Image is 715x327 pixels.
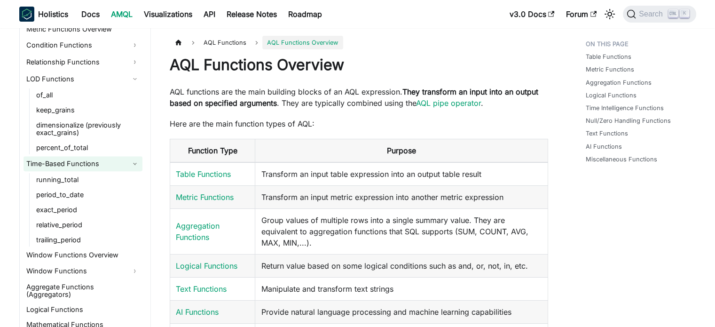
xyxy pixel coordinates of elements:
span: AQL Functions Overview [262,36,343,49]
b: Holistics [38,8,68,20]
a: Metric Functions Overview [24,23,142,36]
a: Home page [170,36,188,49]
td: Transform an input metric expression into another metric expression [255,186,548,209]
a: Metric Functions [586,65,634,74]
th: Purpose [255,139,548,163]
span: Search [636,10,668,18]
a: LOD Functions [24,72,142,87]
a: period_to_date [33,188,142,201]
a: Roadmap [283,7,328,22]
a: exact_period [33,203,142,216]
span: AQL Functions [199,36,251,49]
a: Aggregate Functions (Aggregators) [24,280,142,301]
a: AI Functions [586,142,622,151]
a: Null/Zero Handling Functions [586,116,671,125]
a: AQL pipe operator [416,98,481,108]
th: Function Type [170,139,255,163]
strong: They transform an input into an output based on specified arguments [170,87,538,108]
td: Return value based on some logical conditions such as and, or, not, in, etc. [255,255,548,278]
nav: Breadcrumbs [170,36,548,49]
a: Condition Functions [24,38,142,53]
kbd: K [680,9,689,18]
a: Text Functions [586,129,628,138]
a: AI Functions [176,307,219,317]
h1: AQL Functions Overview [170,56,548,74]
a: keep_grains [33,104,142,117]
a: dimensionalize (previously exact_grains) [33,119,142,139]
a: relative_period [33,218,142,231]
a: Visualizations [138,7,198,22]
a: Docs [76,7,105,22]
a: Forum [560,7,602,22]
button: Search (Ctrl+K) [623,6,696,23]
img: Holistics [19,7,34,22]
a: percent_of_total [33,141,142,154]
a: Text Functions [176,284,227,294]
td: Group values of multiple rows into a single summary value. They are equivalent to aggregation fun... [255,209,548,255]
a: v3.0 Docs [504,7,560,22]
a: Window Functions [24,263,142,279]
a: Table Functions [586,52,631,61]
p: AQL functions are the main building blocks of an AQL expression. . They are typically combined us... [170,86,548,109]
a: Time Intelligence Functions [586,104,664,112]
a: Miscellaneous Functions [586,155,657,164]
a: AMQL [105,7,138,22]
a: Time-Based Functions [24,156,142,171]
td: Transform an input table expression into an output table result [255,162,548,186]
a: Window Functions Overview [24,248,142,262]
a: Metric Functions [176,192,234,202]
a: Aggregation Functions [176,221,220,242]
a: Logical Functions [24,303,142,316]
td: Manipulate and transform text strings [255,278,548,301]
a: Logical Functions [176,261,237,271]
a: Relationship Functions [24,55,142,70]
button: Switch between dark and light mode (currently light mode) [602,7,617,22]
a: running_total [33,173,142,186]
p: Here are the main function types of AQL: [170,118,548,129]
a: Table Functions [176,169,231,179]
td: Provide natural language processing and machine learning capabilities [255,301,548,324]
a: HolisticsHolistics [19,7,68,22]
a: Release Notes [221,7,283,22]
a: API [198,7,221,22]
nav: Docs sidebar [10,28,151,327]
a: of_all [33,88,142,102]
a: Aggregation Functions [586,78,652,87]
a: trailing_period [33,233,142,247]
a: Logical Functions [586,91,636,100]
